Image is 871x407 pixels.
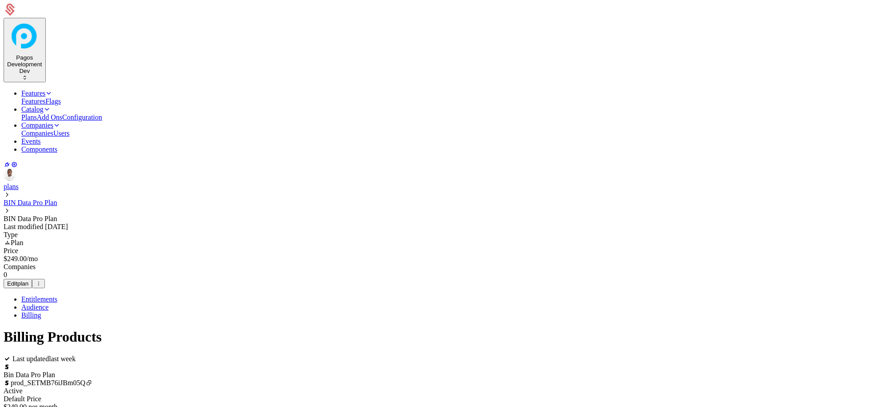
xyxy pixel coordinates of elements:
span: Pagos [16,54,33,61]
div: Edit plan [7,280,28,287]
span: prod_SETMB76iJBm05Q [11,379,85,387]
span: Price [4,247,18,254]
h1: Billing Products [4,329,867,345]
span: Type [4,231,18,238]
ul: Choose Sub Page [4,295,867,319]
div: Development [7,61,42,68]
a: Companies [21,129,53,137]
nav: Main [4,295,867,319]
button: Select action [32,279,45,288]
div: Last modified [DATE] [4,223,867,231]
a: Flags [45,97,61,105]
a: Components [21,145,57,153]
span: Bin Data Pro Plan [4,371,55,379]
a: Companies [21,121,60,129]
span: Plan [11,239,23,246]
a: Billing [21,311,41,319]
a: Add Ons [37,113,62,121]
a: Plans [21,113,37,121]
img: Pagos [8,19,41,53]
span: Companies [4,263,36,270]
a: Events [21,137,41,145]
nav: Main [4,89,867,153]
a: Integrations [4,161,11,168]
a: Catalog [21,105,51,113]
span: Last updated last week [11,355,76,363]
button: Open user button [4,169,16,181]
span: Dev [19,68,30,74]
a: Users [53,129,69,137]
div: BIN Data Pro Plan [4,215,867,223]
a: plans [4,183,19,190]
a: Features [21,89,52,97]
a: Audience [21,303,48,311]
span: Active [4,387,23,395]
button: Select environment [4,18,46,82]
button: Editplan [4,279,32,288]
span: Default Price [4,395,41,403]
a: BIN Data Pro Plan [4,199,57,206]
a: Configuration [62,113,102,121]
div: 0 [4,271,867,279]
a: Settings [11,161,18,168]
div: $249.00 /mo [4,255,867,263]
img: LJ Durante [4,169,16,181]
a: Entitlements [21,295,57,303]
a: Features [21,97,45,105]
